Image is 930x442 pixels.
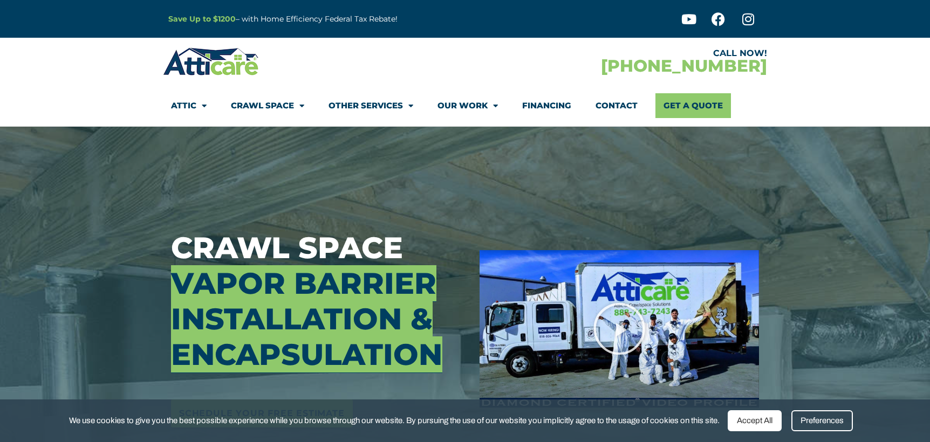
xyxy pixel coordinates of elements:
[592,302,646,356] div: Play Video
[728,410,782,431] div: Accept All
[437,93,498,118] a: Our Work
[231,93,304,118] a: Crawl Space
[329,93,413,118] a: Other Services
[465,49,767,58] div: CALL NOW!
[596,93,638,118] a: Contact
[69,414,720,427] span: We use cookies to give you the best possible experience while you browse through our website. By ...
[171,265,442,372] span: Vapor Barrier Installation & Encapsulation
[171,230,463,372] h3: Crawl Space
[522,93,571,118] a: Financing
[171,93,759,118] nav: Menu
[5,225,178,410] iframe: Chat Invitation
[791,410,853,431] div: Preferences
[171,93,207,118] a: Attic
[655,93,731,118] a: Get A Quote
[168,13,518,25] p: – with Home Efficiency Federal Tax Rebate!
[168,14,236,24] a: Save Up to $1200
